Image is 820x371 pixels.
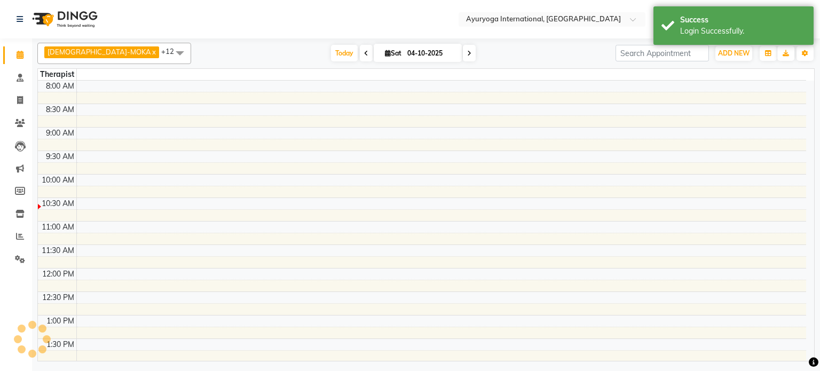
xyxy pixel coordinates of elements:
[40,175,76,186] div: 10:00 AM
[151,48,156,56] a: x
[38,69,76,80] div: Therapist
[44,315,76,327] div: 1:00 PM
[680,14,806,26] div: Success
[48,48,151,56] span: [DEMOGRAPHIC_DATA]-MOKA
[40,198,76,209] div: 10:30 AM
[44,151,76,162] div: 9:30 AM
[382,49,404,57] span: Sat
[715,46,752,61] button: ADD NEW
[40,269,76,280] div: 12:00 PM
[44,339,76,350] div: 1:30 PM
[40,292,76,303] div: 12:30 PM
[331,45,358,61] span: Today
[404,45,458,61] input: 2025-10-04
[44,104,76,115] div: 8:30 AM
[27,4,100,34] img: logo
[616,45,709,61] input: Search Appointment
[718,49,750,57] span: ADD NEW
[44,128,76,139] div: 9:00 AM
[44,81,76,92] div: 8:00 AM
[161,47,182,56] span: +12
[680,26,806,37] div: Login Successfully.
[40,245,76,256] div: 11:30 AM
[40,222,76,233] div: 11:00 AM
